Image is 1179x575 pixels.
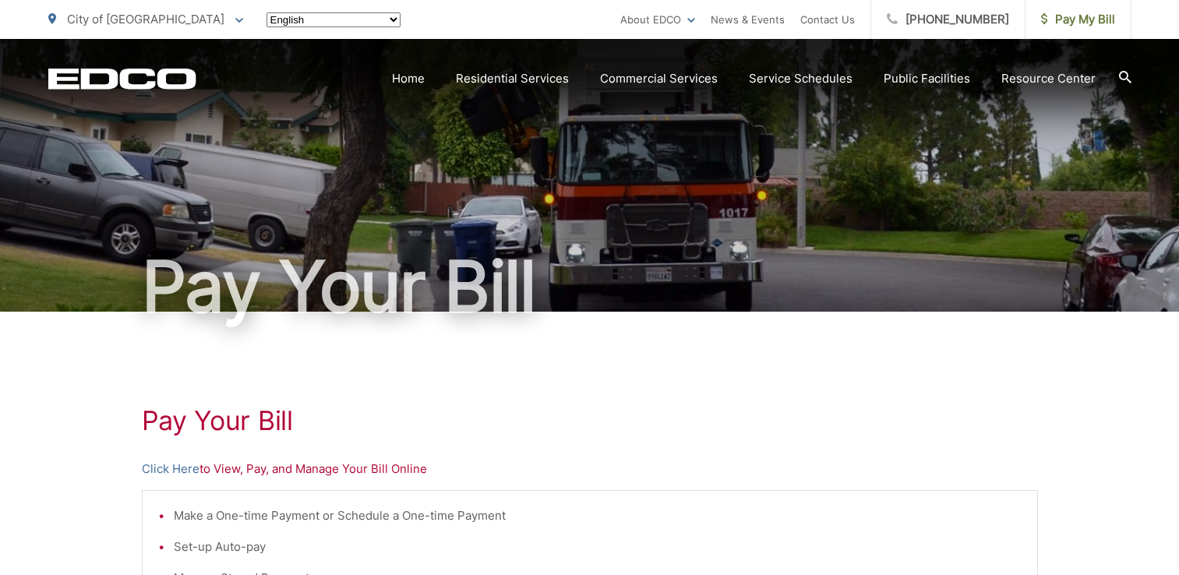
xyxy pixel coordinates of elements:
a: Resource Center [1001,69,1096,88]
p: to View, Pay, and Manage Your Bill Online [142,460,1038,478]
span: Pay My Bill [1041,10,1115,29]
a: News & Events [711,10,785,29]
a: Public Facilities [884,69,970,88]
a: Service Schedules [749,69,852,88]
h1: Pay Your Bill [142,405,1038,436]
a: Click Here [142,460,199,478]
a: Residential Services [456,69,569,88]
a: Home [392,69,425,88]
select: Select a language [267,12,401,27]
li: Make a One-time Payment or Schedule a One-time Payment [174,506,1022,525]
a: Contact Us [800,10,855,29]
a: EDCD logo. Return to the homepage. [48,68,196,90]
span: City of [GEOGRAPHIC_DATA] [67,12,224,26]
h1: Pay Your Bill [48,248,1131,326]
li: Set-up Auto-pay [174,538,1022,556]
a: About EDCO [620,10,695,29]
a: Commercial Services [600,69,718,88]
